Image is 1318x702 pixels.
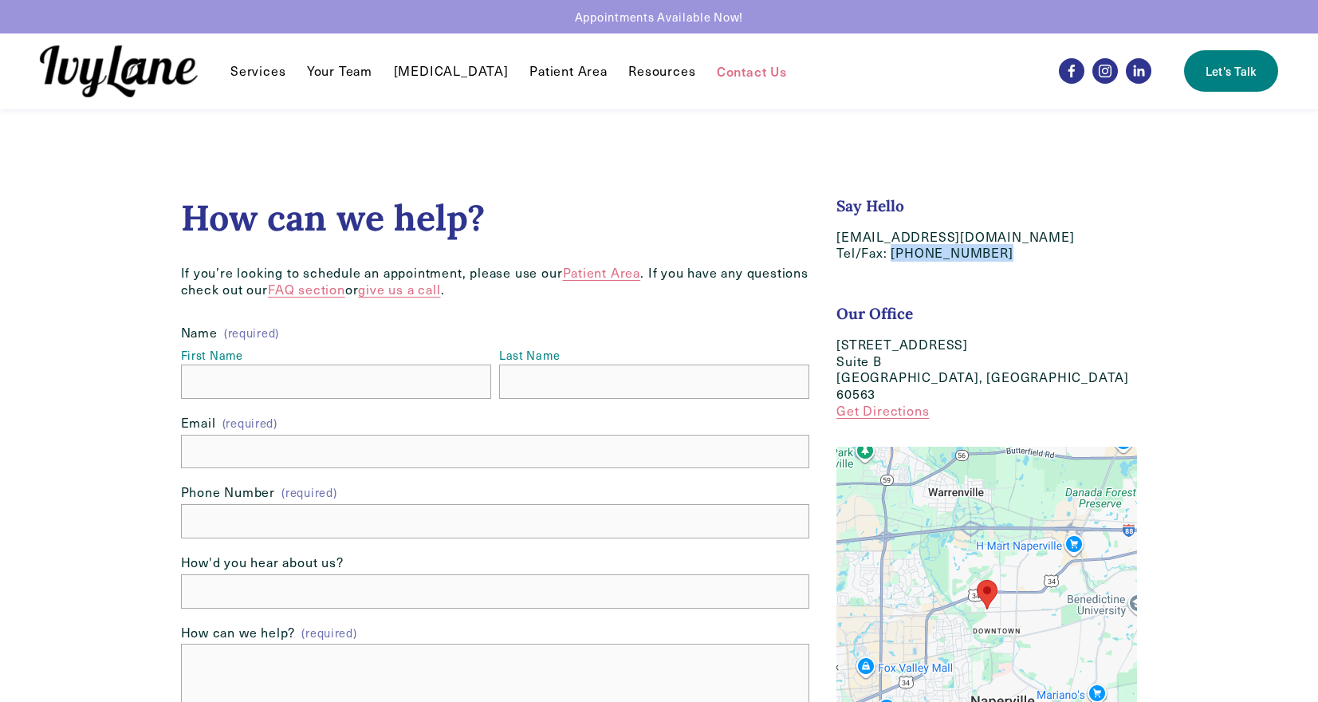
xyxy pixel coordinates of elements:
[970,574,1004,616] div: Ivy Lane Counseling 618 West 5th Ave Suite B Naperville, IL 60563
[181,265,810,298] p: If you’re looking to schedule an appointment, please use our . If you have any questions check ou...
[628,63,695,80] span: Resources
[181,554,344,571] span: How'd you hear about us?
[40,45,198,97] img: Ivy Lane Counseling &mdash; Therapy that works for you
[717,61,787,81] a: Contact Us
[563,264,641,281] a: Patient Area
[181,196,810,239] h2: How can we help?
[529,61,608,81] a: Patient Area
[230,63,285,80] span: Services
[836,304,913,323] strong: Our Office
[281,487,336,498] span: (required)
[268,281,345,298] a: FAQ section
[394,61,509,81] a: [MEDICAL_DATA]
[181,625,296,641] span: How can we help?
[181,325,218,341] span: Name
[836,337,1137,420] p: [STREET_ADDRESS] Suite B [GEOGRAPHIC_DATA], [GEOGRAPHIC_DATA] 60563
[181,415,216,432] span: Email
[836,402,929,419] a: Get Directions
[499,348,809,365] div: Last Name
[1092,58,1118,84] a: Instagram
[222,416,277,431] span: (required)
[230,61,285,81] a: folder dropdown
[181,484,276,501] span: Phone Number
[1184,50,1278,92] a: Let's Talk
[358,281,440,298] a: give us a call
[1059,58,1084,84] a: Facebook
[181,348,491,365] div: First Name
[836,196,904,215] strong: Say Hello
[836,229,1137,262] p: [EMAIL_ADDRESS][DOMAIN_NAME] Tel/Fax: [PHONE_NUMBER]
[628,61,695,81] a: folder dropdown
[307,61,372,81] a: Your Team
[1126,58,1151,84] a: LinkedIn
[301,625,356,641] span: (required)
[224,327,279,338] span: (required)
